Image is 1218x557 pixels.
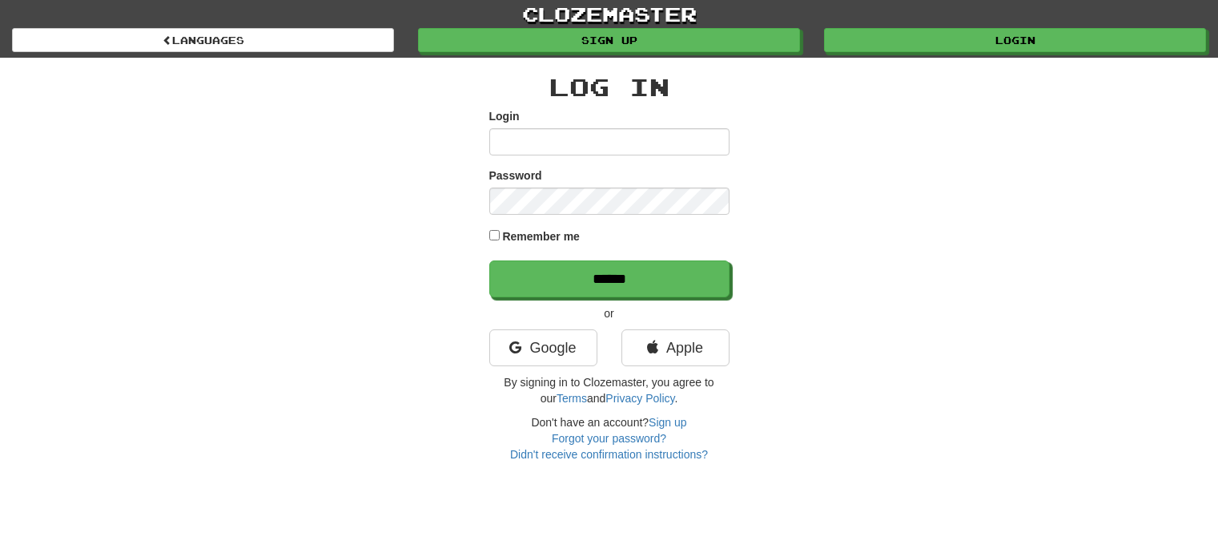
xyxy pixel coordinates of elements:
a: Didn't receive confirmation instructions? [510,448,708,461]
label: Password [489,168,542,184]
a: Sign up [649,416,686,429]
p: By signing in to Clozemaster, you agree to our and . [489,374,730,406]
div: Don't have an account? [489,414,730,462]
a: Google [489,329,597,366]
a: Terms [557,392,587,405]
h2: Log In [489,74,730,100]
a: Privacy Policy [605,392,674,405]
p: or [489,305,730,321]
a: Apple [621,329,730,366]
a: Languages [12,28,394,52]
a: Sign up [418,28,800,52]
label: Remember me [502,228,580,244]
a: Login [824,28,1206,52]
a: Forgot your password? [552,432,666,445]
label: Login [489,108,520,124]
